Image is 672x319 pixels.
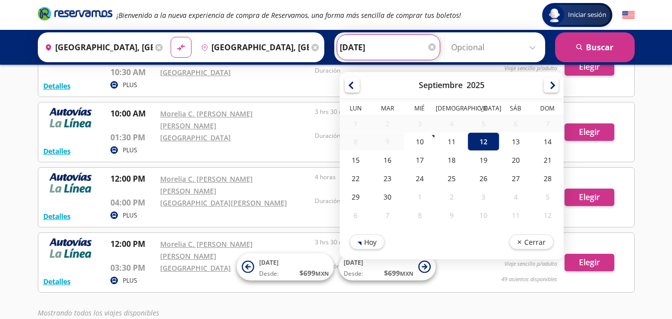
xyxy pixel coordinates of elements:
div: 23-Sep-25 [372,169,403,188]
div: 07-Sep-25 [531,115,563,132]
button: Detalles [43,276,71,287]
i: Brand Logo [38,6,112,21]
button: Elegir [565,123,614,141]
button: English [622,9,635,21]
div: 02-Oct-25 [435,188,467,206]
p: 49 asientos disponibles [501,275,557,284]
p: 3 hrs 30 mins [315,238,465,247]
div: 13-Sep-25 [499,132,531,151]
div: 01-Sep-25 [340,115,372,132]
div: 25-Sep-25 [435,169,467,188]
th: Martes [372,104,403,115]
button: Detalles [43,211,71,221]
div: 05-Sep-25 [468,115,499,132]
div: 16-Sep-25 [372,151,403,169]
div: 19-Sep-25 [468,151,499,169]
span: [DATE] [259,258,279,267]
button: [DATE]Desde:$699MXN [339,253,436,281]
p: 3 hrs 30 mins [315,107,465,116]
span: $ 699 [299,268,329,278]
div: 28-Sep-25 [531,169,563,188]
div: Septiembre [419,80,463,91]
button: [DATE]Desde:$699MXN [237,253,334,281]
div: 07-Oct-25 [372,206,403,224]
input: Opcional [451,35,540,60]
button: Detalles [43,81,71,91]
button: Elegir [565,254,614,271]
span: Desde: [344,269,363,278]
div: 08-Sep-25 [340,133,372,150]
p: PLUS [123,276,137,285]
p: Duración [315,131,465,140]
div: 11-Oct-25 [499,206,531,224]
div: 06-Sep-25 [499,115,531,132]
a: Morelia C. [PERSON_NAME] [PERSON_NAME] [160,239,253,261]
div: 04-Oct-25 [499,188,531,206]
button: Cerrar [509,234,553,249]
th: Jueves [435,104,467,115]
div: 27-Sep-25 [499,169,531,188]
p: 12:00 PM [110,238,155,250]
div: 15-Sep-25 [340,151,372,169]
button: Elegir [565,58,614,76]
div: 20-Sep-25 [499,151,531,169]
em: ¡Bienvenido a la nueva experiencia de compra de Reservamos, una forma más sencilla de comprar tus... [116,10,461,20]
p: 01:30 PM [110,131,155,143]
div: 12-Oct-25 [531,206,563,224]
div: 02-Sep-25 [372,115,403,132]
div: 18-Sep-25 [435,151,467,169]
em: Mostrando todos los viajes disponibles [38,308,159,318]
div: 26-Sep-25 [468,169,499,188]
div: 11-Sep-25 [435,132,467,151]
div: 08-Oct-25 [403,206,435,224]
span: [DATE] [344,258,363,267]
div: 10-Oct-25 [468,206,499,224]
p: Duración [315,66,465,75]
div: 05-Oct-25 [531,188,563,206]
a: Morelia C. [PERSON_NAME] [PERSON_NAME] [160,109,253,130]
a: [GEOGRAPHIC_DATA] [160,263,231,273]
th: Lunes [340,104,372,115]
div: 01-Oct-25 [403,188,435,206]
img: RESERVAMOS [43,173,98,193]
p: 03:30 PM [110,262,155,274]
p: Duración [315,197,465,206]
p: Viaje sencillo p/adulto [504,260,557,268]
div: 09-Sep-25 [372,133,403,150]
img: RESERVAMOS [43,238,98,258]
img: RESERVAMOS [43,107,98,127]
input: Buscar Origen [41,35,153,60]
div: 14-Sep-25 [531,132,563,151]
div: 30-Sep-25 [372,188,403,206]
span: Desde: [259,269,279,278]
div: 03-Sep-25 [403,115,435,132]
th: Viernes [468,104,499,115]
div: 2025 [467,80,484,91]
div: 03-Oct-25 [468,188,499,206]
div: 12-Sep-25 [468,132,499,151]
p: 10:30 AM [110,66,155,78]
a: Morelia C. [PERSON_NAME] [PERSON_NAME] [160,174,253,196]
input: Elegir Fecha [340,35,437,60]
button: Elegir [565,189,614,206]
div: 06-Oct-25 [340,206,372,224]
div: 04-Sep-25 [435,115,467,132]
button: Detalles [43,146,71,156]
div: 29-Sep-25 [340,188,372,206]
div: 24-Sep-25 [403,169,435,188]
p: 12:00 PM [110,173,155,185]
div: 17-Sep-25 [403,151,435,169]
p: 10:00 AM [110,107,155,119]
small: MXN [315,270,329,277]
a: Brand Logo [38,6,112,24]
button: Buscar [555,32,635,62]
p: 04:00 PM [110,197,155,209]
div: 09-Oct-25 [435,206,467,224]
a: [GEOGRAPHIC_DATA][PERSON_NAME] [160,198,287,208]
small: MXN [400,270,413,277]
p: PLUS [123,211,137,220]
a: [GEOGRAPHIC_DATA] [160,68,231,77]
th: Miércoles [403,104,435,115]
p: PLUS [123,146,137,155]
p: PLUS [123,81,137,90]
